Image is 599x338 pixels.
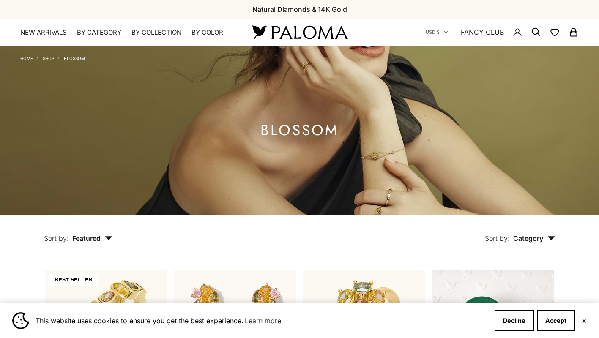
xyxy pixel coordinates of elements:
[191,28,223,37] summary: By Color
[485,234,510,243] span: Sort by:
[36,314,488,327] span: This website uses cookies to ensure you get the best experience.
[581,318,587,323] button: Close
[20,56,33,61] a: Home
[461,27,504,38] a: FANCY CLUB
[513,234,555,243] span: Category
[44,234,69,243] span: Sort by:
[20,54,85,61] nav: Breadcrumb
[77,28,121,37] summary: By Category
[131,28,181,37] summary: By Collection
[64,56,85,61] a: Blossom
[426,28,448,36] button: USD $
[48,274,98,286] span: BEST SELLER
[20,28,232,37] nav: Primary navigation
[72,234,112,243] span: Featured
[25,215,132,250] button: Sort by: Featured
[252,4,347,15] p: Natural Diamonds & 14K Gold
[495,310,534,331] button: Decline
[43,56,54,61] a: Shop
[260,125,339,136] h1: Blossom
[465,215,574,250] button: Sort by: Category
[426,28,440,36] span: USD $
[537,310,575,331] button: Accept
[243,314,282,327] a: Learn more
[12,312,29,329] img: Cookie banner
[20,28,67,37] a: NEW ARRIVALS
[426,19,579,46] nav: Secondary navigation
